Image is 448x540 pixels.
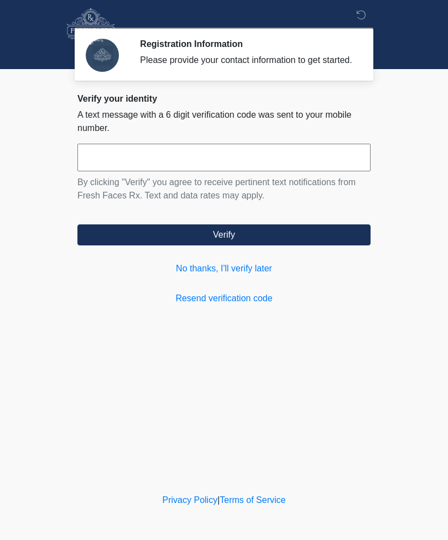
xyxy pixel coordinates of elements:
a: Terms of Service [220,495,285,505]
a: Resend verification code [77,292,371,305]
a: Privacy Policy [163,495,218,505]
img: Agent Avatar [86,39,119,72]
p: A text message with a 6 digit verification code was sent to your mobile number. [77,108,371,135]
button: Verify [77,224,371,245]
h2: Verify your identity [77,93,371,104]
div: Please provide your contact information to get started. [140,54,354,67]
img: Fresh Faces Rx Logo [66,8,115,45]
a: No thanks, I'll verify later [77,262,371,275]
a: | [217,495,220,505]
p: By clicking "Verify" you agree to receive pertinent text notifications from Fresh Faces Rx. Text ... [77,176,371,202]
